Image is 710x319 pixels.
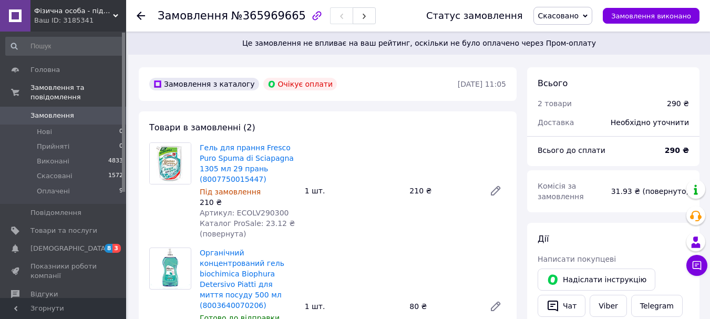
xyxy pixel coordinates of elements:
span: 31.93 ₴ (повернуто) [611,187,689,195]
span: Доставка [538,118,574,127]
a: Гель для прання Fresco Puro Spuma di Sciapagna 1305 мл 29 прань (8007750015447) [200,143,294,183]
b: 290 ₴ [665,146,689,155]
span: 0 [119,142,123,151]
div: 1 шт. [301,299,406,314]
span: Всього [538,78,568,88]
span: Комісія за замовлення [538,182,584,201]
span: 3 [112,244,121,253]
span: Нові [37,127,52,137]
div: Необхідно уточнити [604,111,695,134]
time: [DATE] 11:05 [458,80,506,88]
img: Органічний концентрований гель biochimica Biophura Detersivo Piatti для миття посуду 500 мл (8003... [151,248,190,289]
span: 0 [119,127,123,137]
span: Замовлення та повідомлення [30,83,126,102]
a: Редагувати [485,296,506,317]
span: 4833 [108,157,123,166]
span: Замовлення виконано [611,12,691,20]
span: Під замовлення [200,188,261,196]
span: Каталог ProSale: 23.12 ₴ (повернута) [200,219,295,238]
span: Артикул: ECOLV290300 [200,209,289,217]
a: Органічний концентрований гель biochimica Biophura Detersivo Piatti для миття посуду 500 мл (8003... [200,249,284,310]
span: Скасовано [538,12,579,20]
span: Товари в замовленні (2) [149,122,255,132]
span: Товари та послуги [30,226,97,235]
div: Замовлення з каталогу [149,78,259,90]
span: Всього до сплати [538,146,605,155]
span: Оплачені [37,187,70,196]
span: 1572 [108,171,123,181]
div: 290 ₴ [667,98,689,109]
span: [DEMOGRAPHIC_DATA] [30,244,108,253]
span: 2 товари [538,99,572,108]
span: Замовлення [158,9,228,22]
span: Скасовані [37,171,73,181]
span: Замовлення [30,111,74,120]
a: Viber [590,295,626,317]
span: Це замовлення не впливає на ваш рейтинг, оскільки не було оплачено через Пром-оплату [141,38,697,48]
div: 210 ₴ [405,183,481,198]
span: 9 [119,187,123,196]
div: 80 ₴ [405,299,481,314]
div: Ваш ID: 3185341 [34,16,126,25]
a: Telegram [631,295,683,317]
div: 210 ₴ [200,197,296,208]
img: Гель для прання Fresco Puro Spuma di Sciapagna 1305 мл 29 прань (8007750015447) [150,143,191,184]
span: Фізична особа - підприємець Жеребюк Вячеслав Володимирович [34,6,113,16]
span: Повідомлення [30,208,81,218]
span: Виконані [37,157,69,166]
a: Редагувати [485,180,506,201]
div: 1 шт. [301,183,406,198]
div: Очікує оплати [263,78,337,90]
div: Статус замовлення [426,11,523,21]
span: Показники роботи компанії [30,262,97,281]
span: Прийняті [37,142,69,151]
span: Головна [30,65,60,75]
button: Чат [538,295,585,317]
span: Написати покупцеві [538,255,616,263]
button: Замовлення виконано [603,8,699,24]
button: Чат з покупцем [686,255,707,276]
span: №365969665 [231,9,306,22]
span: 8 [105,244,113,253]
div: Повернутися назад [137,11,145,21]
input: Пошук [5,37,124,56]
span: Дії [538,234,549,244]
button: Надіслати інструкцію [538,269,655,291]
span: Відгуки [30,290,58,299]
